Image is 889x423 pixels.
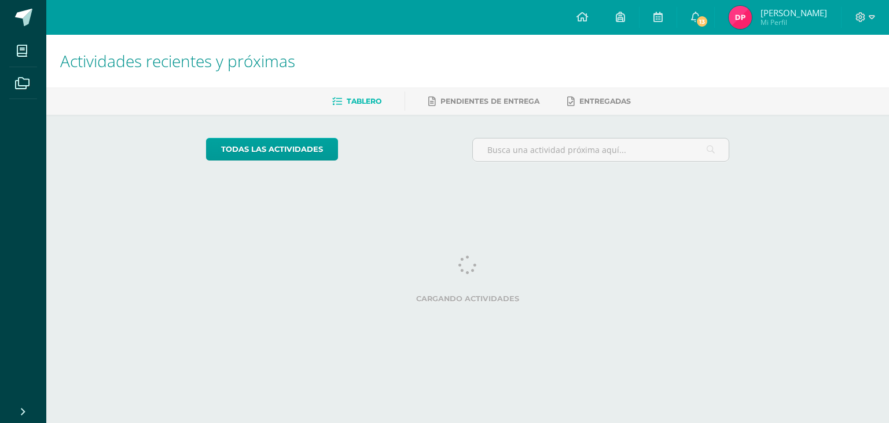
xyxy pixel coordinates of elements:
[206,138,338,161] a: todas las Actividades
[729,6,752,29] img: 59f2ec22ffdda252c69cec5c330313cb.png
[440,97,539,105] span: Pendientes de entrega
[347,97,381,105] span: Tablero
[60,50,295,72] span: Actividades recientes y próximas
[761,17,827,27] span: Mi Perfil
[696,15,708,28] span: 13
[761,7,827,19] span: [PERSON_NAME]
[579,97,631,105] span: Entregadas
[332,92,381,111] a: Tablero
[567,92,631,111] a: Entregadas
[206,294,730,303] label: Cargando actividades
[428,92,539,111] a: Pendientes de entrega
[473,138,729,161] input: Busca una actividad próxima aquí...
